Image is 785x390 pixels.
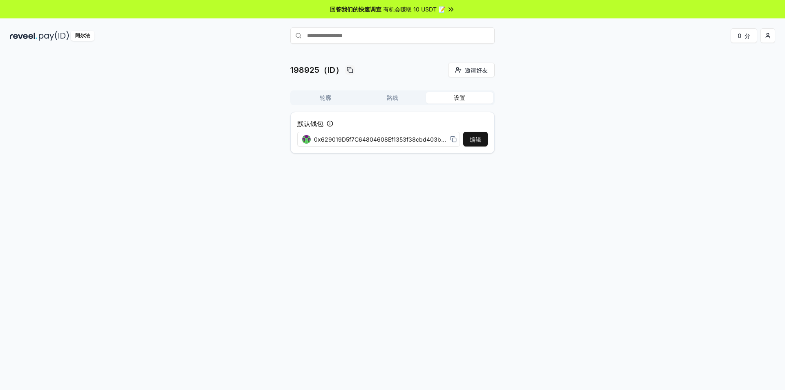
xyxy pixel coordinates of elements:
[39,31,69,41] img: 付款编号
[448,63,495,77] button: 邀请好友
[330,6,381,13] font: 回答我们的快速调查
[454,94,465,101] font: 设置
[314,136,459,143] font: 0x629019D5f7C64804608Ef1353f38cbd403b426EE
[463,132,488,147] button: 编辑
[10,31,37,41] img: 揭示黑暗
[290,65,343,75] font: 198925（ID）
[387,94,398,101] font: 路线
[383,6,445,13] font: 有机会赚取 10 USDT 📝
[745,32,750,39] font: 分
[320,94,331,101] font: 轮廓
[297,119,323,128] font: 默认钱包
[465,67,488,74] font: 邀请好友
[731,28,757,43] button: 0分
[75,32,90,38] font: 阿尔法
[738,32,741,39] font: 0
[470,136,481,143] font: 编辑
